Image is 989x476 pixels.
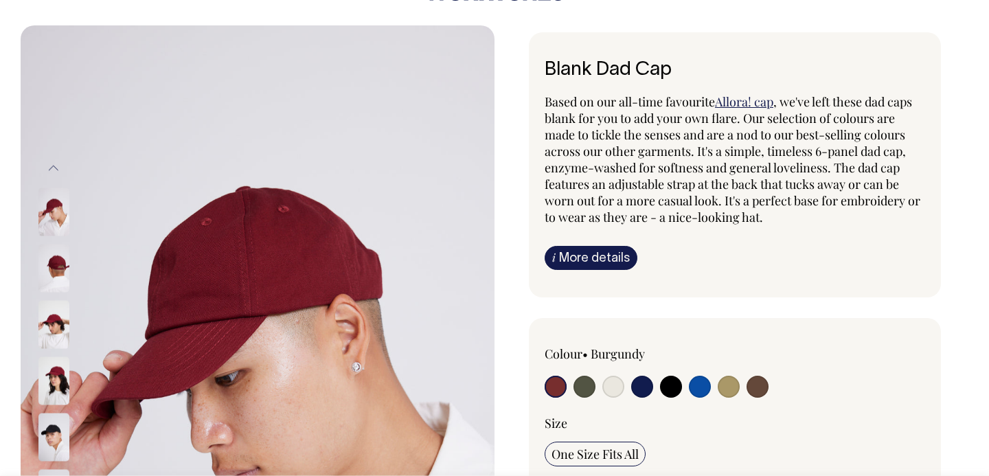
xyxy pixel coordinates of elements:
span: i [552,250,556,264]
span: Based on our all-time favourite [545,93,715,110]
a: iMore details [545,246,637,270]
a: Allora! cap [715,93,773,110]
input: One Size Fits All [545,442,646,466]
img: black [38,413,69,462]
img: burgundy [38,245,69,293]
img: burgundy [38,357,69,405]
span: One Size Fits All [552,446,639,462]
span: , we've left these dad caps blank for you to add your own flare. Our selection of colours are mad... [545,93,920,225]
img: burgundy [38,301,69,349]
div: Colour [545,345,697,362]
h6: Blank Dad Cap [545,60,925,81]
img: burgundy [38,188,69,236]
span: • [582,345,588,362]
label: Burgundy [591,345,645,362]
button: Previous [43,153,64,184]
div: Size [545,415,925,431]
